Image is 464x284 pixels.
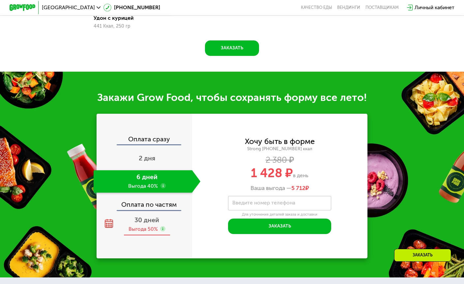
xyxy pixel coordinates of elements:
[129,225,158,233] div: Выгода 50%
[394,249,451,262] div: Заказать
[245,138,315,145] div: Хочу быть в форме
[228,219,331,234] button: Заказать
[134,216,159,224] span: 30 дней
[97,136,192,144] div: Оплата сразу
[139,154,155,162] span: 2 дня
[365,5,399,10] div: поставщикам
[94,15,180,21] div: Удон с курицей
[192,185,367,192] div: Ваша выгода —
[192,146,367,152] div: Strong [PHONE_NUMBER] ккал
[94,24,175,29] div: 441 Ккал, 250 гр
[251,166,293,180] span: 1 428 ₽
[97,195,192,210] div: Оплата по частям
[228,212,331,217] div: Для уточнения деталей заказа и доставки
[337,5,360,10] a: Вендинги
[291,184,305,192] span: 5 712
[301,5,332,10] a: Качество еды
[415,4,454,11] div: Личный кабинет
[103,4,160,11] a: [PHONE_NUMBER]
[192,156,367,164] div: 2 380 ₽
[42,5,95,10] span: [GEOGRAPHIC_DATA]
[291,185,309,192] span: ₽
[293,172,308,178] span: в день
[232,201,295,205] label: Введите номер телефона
[205,40,259,56] button: Заказать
